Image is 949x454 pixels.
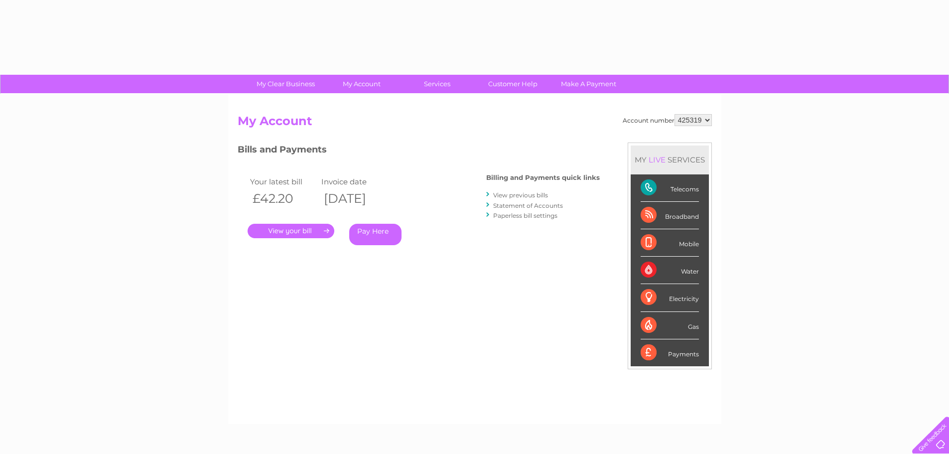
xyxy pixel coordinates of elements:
a: Services [396,75,478,93]
h3: Bills and Payments [238,143,600,160]
td: Your latest bill [248,175,319,188]
div: Payments [641,339,699,366]
div: Telecoms [641,174,699,202]
div: Broadband [641,202,699,229]
div: MY SERVICES [631,146,709,174]
a: Customer Help [472,75,554,93]
div: Electricity [641,284,699,311]
h4: Billing and Payments quick links [486,174,600,181]
div: Mobile [641,229,699,257]
a: View previous bills [493,191,548,199]
div: Water [641,257,699,284]
th: £42.20 [248,188,319,209]
td: Invoice date [319,175,391,188]
a: Pay Here [349,224,402,245]
div: Account number [623,114,712,126]
a: Make A Payment [547,75,630,93]
a: Paperless bill settings [493,212,557,219]
th: [DATE] [319,188,391,209]
a: My Clear Business [245,75,327,93]
a: . [248,224,334,238]
div: LIVE [647,155,668,164]
a: My Account [320,75,403,93]
div: Gas [641,312,699,339]
h2: My Account [238,114,712,133]
a: Statement of Accounts [493,202,563,209]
